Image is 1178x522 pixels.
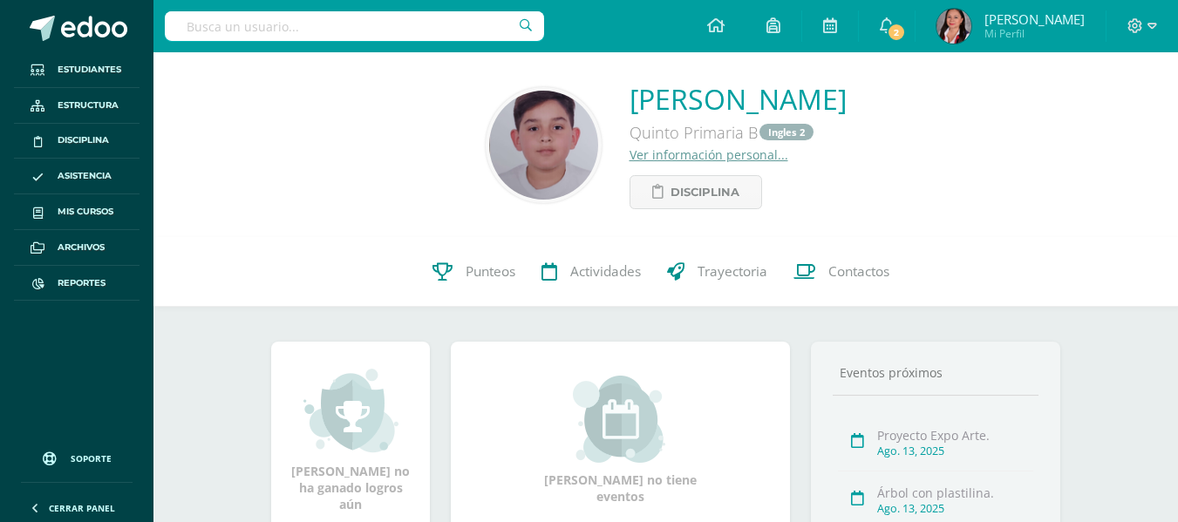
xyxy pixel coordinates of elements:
[58,241,105,254] span: Archivos
[528,237,654,307] a: Actividades
[289,367,412,512] div: [PERSON_NAME] no ha ganado logros aún
[303,367,398,454] img: achievement_small.png
[14,230,140,266] a: Archivos
[71,452,112,464] span: Soporte
[630,175,762,209] a: Disciplina
[21,435,133,478] a: Soporte
[58,63,121,77] span: Estudiantes
[534,376,708,505] div: [PERSON_NAME] no tiene eventos
[58,169,112,183] span: Asistencia
[877,427,1033,444] div: Proyecto Expo Arte.
[877,501,1033,516] div: Ago. 13, 2025
[698,263,767,281] span: Trayectoria
[14,159,140,194] a: Asistencia
[14,194,140,230] a: Mis cursos
[759,124,814,140] a: Ingles 2
[419,237,528,307] a: Punteos
[58,205,113,219] span: Mis cursos
[165,11,544,41] input: Busca un usuario...
[630,146,788,163] a: Ver información personal...
[887,23,906,42] span: 2
[49,502,115,514] span: Cerrar panel
[14,88,140,124] a: Estructura
[984,10,1085,28] span: [PERSON_NAME]
[570,263,641,281] span: Actividades
[14,266,140,302] a: Reportes
[58,98,119,112] span: Estructura
[14,124,140,159] a: Disciplina
[936,9,971,44] img: 316256233fc5d05bd520c6ab6e96bb4a.png
[984,26,1085,41] span: Mi Perfil
[58,133,109,147] span: Disciplina
[489,91,598,200] img: 72f50a9b103c09e604ebe715c1b99279.png
[466,263,515,281] span: Punteos
[671,176,739,208] span: Disciplina
[630,80,847,118] a: [PERSON_NAME]
[877,444,1033,458] div: Ago. 13, 2025
[828,263,889,281] span: Contactos
[573,376,668,463] img: event_small.png
[630,118,847,146] div: Quinto Primaria B
[833,364,1038,381] div: Eventos próximos
[780,237,902,307] a: Contactos
[58,276,106,290] span: Reportes
[877,485,1033,501] div: Árbol con plastilina.
[654,237,780,307] a: Trayectoria
[14,52,140,88] a: Estudiantes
